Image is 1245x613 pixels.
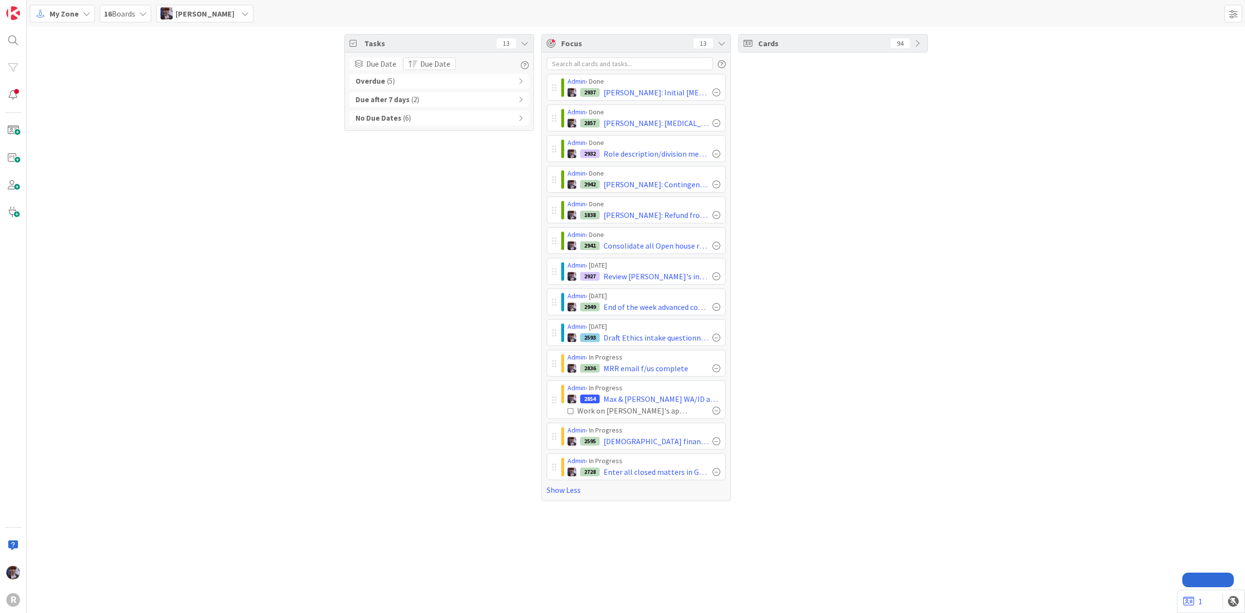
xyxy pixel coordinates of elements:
div: Work on [PERSON_NAME]'s application shell [577,405,691,416]
span: Max & [PERSON_NAME] WA/ID applications w KA [604,393,720,405]
span: [PERSON_NAME]: [MEDICAL_DATA] payment received - send link to [PERSON_NAME] w copy of the signed ... [604,117,709,129]
div: › Done [568,230,720,240]
div: 2941 [580,241,600,250]
span: End of the week advanced costs check [604,301,709,313]
img: ML [568,272,576,281]
span: [PERSON_NAME]: Contingent fee - edited Clio billing type, card custom field & Admin auto billing ... [604,179,709,190]
div: 2595 [580,437,600,446]
span: MRR email f/us complete [604,362,688,374]
span: [PERSON_NAME] [176,8,234,19]
span: Consolidate all Open house receipts & send to KPN [604,240,709,252]
div: › Done [568,76,720,87]
img: ML [568,333,576,342]
span: Cards [758,37,886,49]
a: 1 [1183,595,1202,607]
div: › [DATE] [568,291,720,301]
span: ( 5 ) [387,76,395,87]
div: 2854 [580,395,600,403]
div: 2937 [580,88,600,97]
div: 2593 [580,333,600,342]
a: Show Less [547,484,726,496]
input: Search all cards and tasks... [547,57,713,70]
b: 16 [104,9,112,18]
a: Admin [568,169,586,178]
span: Due Date [420,58,450,70]
b: No Due Dates [356,113,401,124]
a: Admin [568,230,586,239]
div: 2836 [580,364,600,373]
div: › In Progress [568,456,720,466]
img: ML [568,119,576,127]
div: R [6,593,20,607]
div: 2728 [580,468,600,476]
span: Focus [561,37,686,49]
img: ML [6,566,20,579]
div: 13 [694,38,713,48]
a: Admin [568,353,586,361]
div: › [DATE] [568,322,720,332]
div: 2942 [580,180,600,189]
span: Review [PERSON_NAME]'s intake policy form (w [PERSON_NAME]) [604,270,709,282]
a: Admin [568,291,586,300]
button: Due Date [403,57,456,70]
img: Visit kanbanzone.com [6,6,20,20]
a: Admin [568,456,586,465]
div: 2857 [580,119,600,127]
img: ML [160,7,173,19]
div: › Done [568,107,720,117]
span: My Zone [50,8,79,19]
span: Due Date [366,58,396,70]
span: Role description/division meet @2pm [604,148,709,160]
b: Overdue [356,76,385,87]
span: Draft Ethics intake questionnaire - sent for TWR review [604,332,709,343]
span: Tasks [364,37,492,49]
div: 1838 [580,211,600,219]
div: 2932 [580,149,600,158]
img: ML [568,303,576,311]
b: Due after 7 days [356,94,409,106]
a: Admin [568,426,586,434]
img: ML [568,180,576,189]
img: ML [568,437,576,446]
a: Admin [568,199,586,208]
span: ( 6 ) [403,113,411,124]
a: Admin [568,383,586,392]
a: Admin [568,322,586,331]
span: ( 2 ) [411,94,419,106]
div: › Done [568,168,720,179]
div: › In Progress [568,352,720,362]
img: ML [568,241,576,250]
img: ML [568,395,576,403]
img: ML [568,468,576,476]
span: [DEMOGRAPHIC_DATA] financials / receipts :)))) [604,435,709,447]
div: › Done [568,199,720,209]
img: ML [568,88,576,97]
div: 2927 [580,272,600,281]
span: Boards [104,8,135,19]
span: [PERSON_NAME]: Refund from [PERSON_NAME] re Lis pendens recording - Check $98 in the mail - NEEDS... [604,209,709,221]
div: 13 [497,38,516,48]
div: › In Progress [568,383,720,393]
span: [PERSON_NAME]: Initial [MEDICAL_DATA] payment received💲 Inform MRR when payment received [604,87,709,98]
a: Admin [568,261,586,270]
div: › In Progress [568,425,720,435]
img: ML [568,364,576,373]
div: › [DATE] [568,260,720,270]
a: Admin [568,138,586,147]
a: Admin [568,108,586,116]
img: ML [568,211,576,219]
img: ML [568,149,576,158]
div: 2949 [580,303,600,311]
span: Enter all closed matters in Google Data Report ([PERSON_NAME]'s); fix bug in 2nd sheet. Review ma... [604,466,709,478]
div: 94 [890,38,910,48]
a: Admin [568,77,586,86]
div: › Done [568,138,720,148]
